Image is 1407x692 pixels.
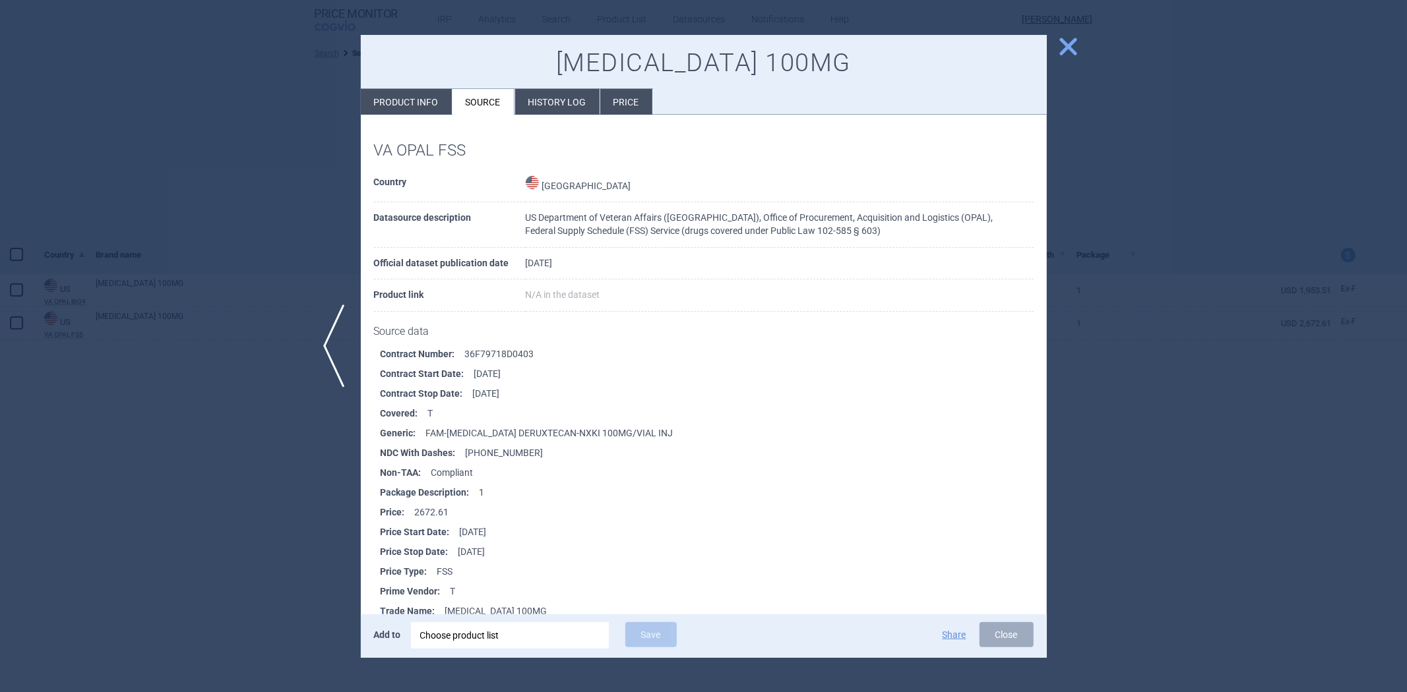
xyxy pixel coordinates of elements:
li: [DATE] [381,364,1047,384]
li: [DATE] [381,522,1047,542]
li: [DATE] [381,384,1047,403]
strong: Price Start Date : [381,522,460,542]
h1: Source data [374,325,1034,337]
li: [MEDICAL_DATA] 100MG [381,601,1047,621]
th: Product link [374,279,526,312]
button: Close [980,622,1034,647]
p: Add to [374,622,401,647]
li: Price [600,89,652,115]
strong: Generic : [381,423,426,443]
h1: [MEDICAL_DATA] 100MG [374,48,1034,78]
strong: Trade Name : [381,601,445,621]
li: 2672.61 [381,502,1047,522]
li: Compliant [381,463,1047,482]
th: Datasource description [374,202,526,247]
strong: Non-TAA : [381,463,431,482]
li: Source [453,89,515,115]
strong: Contract Stop Date : [381,384,473,403]
td: US Department of Veteran Affairs ([GEOGRAPHIC_DATA]), Office of Procurement, Acquisition and Logi... [526,202,1034,247]
li: FAM-[MEDICAL_DATA] DERUXTECAN-NXKI 100MG/VIAL INJ [381,423,1047,443]
th: Country [374,167,526,203]
h1: VA OPAL FSS [374,141,1034,160]
li: FSS [381,562,1047,581]
li: T [381,581,1047,601]
strong: Price Type : [381,562,437,581]
div: Choose product list [411,622,609,649]
button: Share [943,630,966,639]
td: [DATE] [526,248,1034,280]
li: 1 [381,482,1047,502]
li: [PHONE_NUMBER] [381,443,1047,463]
strong: NDC With Dashes : [381,443,466,463]
span: N/A in the dataset [526,289,600,300]
li: 36F79718D0403 [381,344,1047,364]
td: [GEOGRAPHIC_DATA] [526,167,1034,203]
img: United States [526,176,539,189]
strong: Package Description : [381,482,480,502]
strong: Price Stop Date : [381,542,458,562]
strong: Contract Start Date : [381,364,474,384]
li: T [381,403,1047,423]
strong: Contract Number : [381,344,465,364]
strong: Price : [381,502,415,522]
li: History log [515,89,600,115]
div: Choose product list [420,622,600,649]
strong: Prime Vendor : [381,581,451,601]
li: [DATE] [381,542,1047,562]
th: Official dataset publication date [374,248,526,280]
li: Product info [361,89,452,115]
strong: Covered : [381,403,428,423]
button: Save [625,622,677,647]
